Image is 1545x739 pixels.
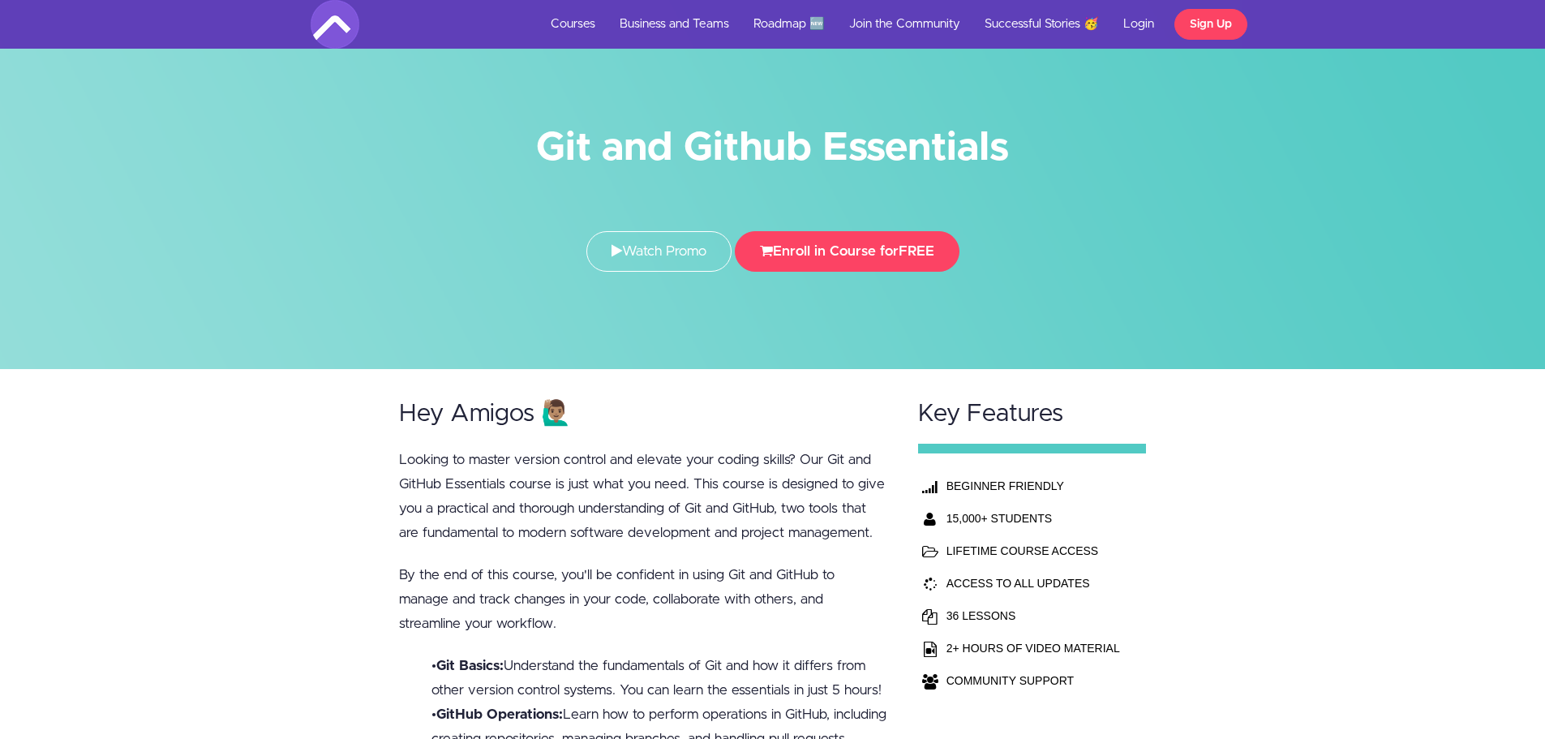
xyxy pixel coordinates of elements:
td: 2+ HOURS OF VIDEO MATERIAL [942,632,1124,664]
td: COMMUNITY SUPPORT [942,664,1124,697]
b: GitHub Operations: [436,707,563,721]
a: Sign Up [1174,9,1247,40]
li: • Understand the fundamentals of Git and how it differs from other version control systems. You c... [431,654,887,702]
p: Looking to master version control and elevate your coding skills? Our Git and GitHub Essentials c... [399,448,887,545]
a: Watch Promo [586,231,732,272]
h1: Git and Github Essentials [311,130,1235,166]
button: Enroll in Course forFREE [735,231,959,272]
span: FREE [899,244,934,258]
td: LIFETIME COURSE ACCESS [942,535,1124,567]
th: 15,000+ STUDENTS [942,502,1124,535]
p: By the end of this course, you'll be confident in using Git and GitHub to manage and track change... [399,563,887,636]
h2: Key Features [918,401,1147,428]
td: 36 LESSONS [942,599,1124,632]
td: ACCESS TO ALL UPDATES [942,567,1124,599]
th: BEGINNER FRIENDLY [942,470,1124,502]
h2: Hey Amigos 🙋🏽‍♂️ [399,401,887,428]
b: Git Basics: [436,659,504,672]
